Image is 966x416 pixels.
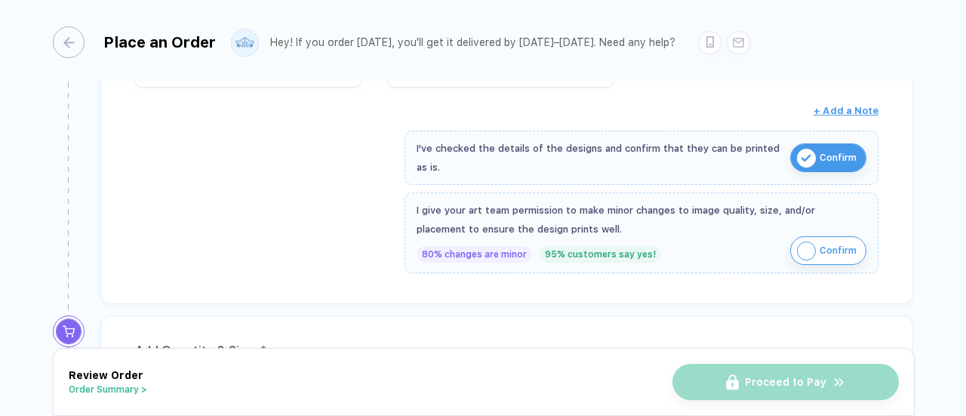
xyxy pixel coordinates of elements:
[270,36,675,49] div: Hey! If you order [DATE], you'll get it delivered by [DATE]–[DATE]. Need any help?
[135,339,878,363] div: Add Quantity & Sizes
[417,139,783,177] div: I've checked the details of the designs and confirm that they can be printed as is.
[417,201,866,239] div: I give your art team permission to make minor changes to image quality, size, and/or placement to...
[69,369,143,381] span: Review Order
[103,33,216,51] div: Place an Order
[540,246,661,263] div: 95% customers say yes!
[797,149,816,168] img: icon
[814,99,878,123] button: + Add a Note
[232,29,258,56] img: user profile
[814,105,878,116] span: + Add a Note
[790,236,866,265] button: iconConfirm
[790,143,866,172] button: iconConfirm
[820,239,857,263] span: Confirm
[797,242,816,260] img: icon
[417,246,532,263] div: 80% changes are minor
[69,384,147,395] button: Order Summary >
[820,146,857,170] span: Confirm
